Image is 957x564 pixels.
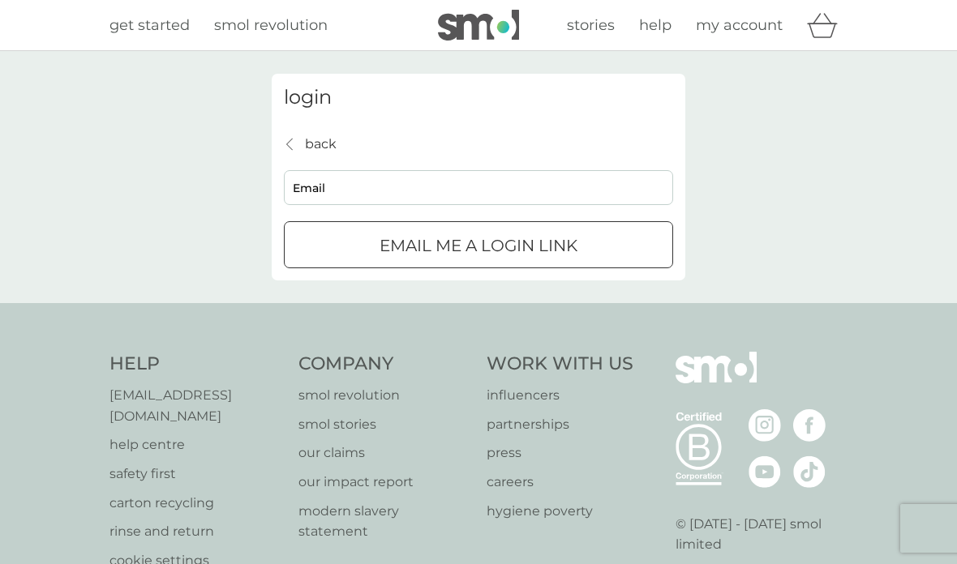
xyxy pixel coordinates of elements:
a: careers [487,472,633,493]
a: our claims [298,442,471,464]
h4: Company [298,352,471,377]
a: our impact report [298,472,471,493]
img: visit the smol Instagram page [749,409,781,442]
a: partnerships [487,414,633,435]
div: basket [807,9,848,41]
a: help [639,14,672,37]
a: [EMAIL_ADDRESS][DOMAIN_NAME] [109,385,282,426]
span: get started [109,16,190,34]
a: smol stories [298,414,471,435]
span: my account [696,16,783,34]
a: smol revolution [298,385,471,406]
a: hygiene poverty [487,501,633,522]
h3: login [284,86,673,109]
a: help centre [109,434,282,455]
button: Email me a login link [284,221,673,268]
span: help [639,16,672,34]
span: smol revolution [214,16,328,34]
a: rinse and return [109,521,282,542]
img: visit the smol Tiktok page [793,455,826,488]
a: press [487,442,633,464]
img: smol [676,352,757,407]
h4: Work With Us [487,352,633,377]
a: my account [696,14,783,37]
p: Email me a login link [380,233,577,258]
a: carton recycling [109,493,282,514]
span: stories [567,16,615,34]
a: influencers [487,385,633,406]
a: safety first [109,464,282,485]
img: visit the smol Facebook page [793,409,826,442]
h4: Help [109,352,282,377]
a: stories [567,14,615,37]
a: modern slavery statement [298,501,471,542]
img: smol [438,10,519,41]
p: © [DATE] - [DATE] smol limited [676,514,848,555]
a: smol revolution [214,14,328,37]
p: back [305,134,337,155]
a: get started [109,14,190,37]
img: visit the smol Youtube page [749,455,781,488]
